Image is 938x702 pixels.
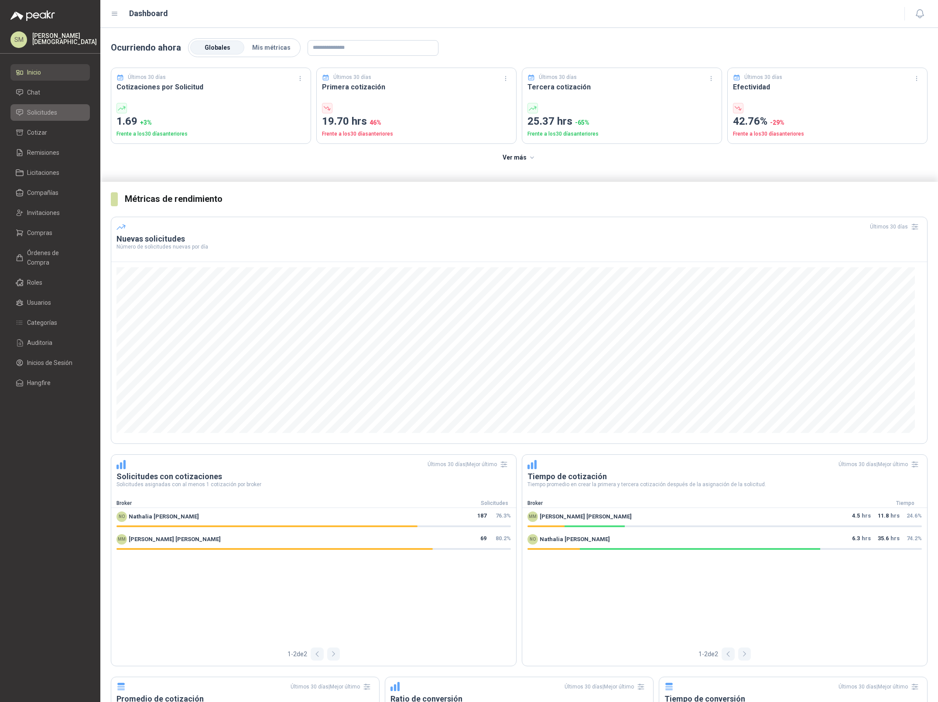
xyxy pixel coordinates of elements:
a: Hangfire [10,375,90,391]
span: Globales [205,44,230,51]
span: Usuarios [27,298,51,307]
p: Últimos 30 días [539,73,577,82]
div: Últimos 30 días | Mejor último [839,680,922,694]
span: Roles [27,278,42,287]
span: Chat [27,88,40,97]
p: hrs [852,511,871,522]
span: Auditoria [27,338,52,348]
p: Solicitudes asignadas con al menos 1 cotización por broker [116,482,511,487]
span: 69 [480,534,486,545]
p: 25.37 hrs [527,113,716,130]
div: Solicitudes [472,499,516,508]
div: NO [527,534,538,545]
span: Inicios de Sesión [27,358,72,368]
a: Cotizar [10,124,90,141]
a: Compras [10,225,90,241]
span: 11.8 [878,511,889,522]
a: Inicio [10,64,90,81]
p: 19.70 hrs [322,113,511,130]
span: 1 - 2 de 2 [698,649,718,659]
a: Licitaciones [10,164,90,181]
a: Órdenes de Compra [10,245,90,271]
p: 42.76% [733,113,922,130]
span: Remisiones [27,148,59,157]
span: Mis métricas [252,44,291,51]
div: Últimos 30 días | Mejor último [291,680,374,694]
span: Cotizar [27,128,47,137]
a: Invitaciones [10,204,90,221]
a: Categorías [10,314,90,331]
span: 1 - 2 de 2 [288,649,307,659]
span: 46 % [370,119,381,126]
span: Hangfire [27,378,51,388]
a: Roles [10,274,90,291]
p: hrs [878,534,900,545]
span: Inicio [27,68,41,77]
span: 187 [477,511,486,522]
span: 24.6 % [907,512,922,519]
span: -29 % [770,119,784,126]
span: 4.5 [852,511,860,522]
div: Broker [111,499,472,508]
div: Últimos 30 días | Mejor último [565,680,648,694]
span: Categorías [27,318,57,327]
div: MM [116,534,127,545]
div: Últimos 30 días | Mejor último [839,457,922,471]
div: NO [116,511,127,522]
a: Solicitudes [10,104,90,121]
p: Últimos 30 días [333,73,371,82]
p: Frente a los 30 días anteriores [733,130,922,138]
div: Últimos 30 días | Mejor último [428,457,511,471]
h3: Cotizaciones por Solicitud [116,82,305,92]
a: Remisiones [10,144,90,161]
p: Tiempo promedio en crear la primera y tercera cotización después de la asignación de la solicitud. [527,482,922,487]
h1: Dashboard [129,7,168,20]
h3: Efectividad [733,82,922,92]
p: hrs [852,534,871,545]
h3: Tiempo de cotización [527,471,922,482]
div: Últimos 30 días [870,220,922,234]
span: + 3 % [140,119,152,126]
p: Frente a los 30 días anteriores [116,130,305,138]
a: Auditoria [10,334,90,351]
span: Órdenes de Compra [27,248,82,267]
span: -65 % [575,119,589,126]
span: 80.2 % [496,535,511,542]
span: Invitaciones [27,208,60,218]
p: 1.69 [116,113,305,130]
div: MM [527,511,538,522]
h3: Métricas de rendimiento [125,192,928,206]
span: Solicitudes [27,108,57,117]
p: Últimos 30 días [744,73,782,82]
img: Logo peakr [10,10,55,21]
p: Frente a los 30 días anteriores [527,130,716,138]
span: 6.3 [852,534,860,545]
span: Nathalia [PERSON_NAME] [540,535,610,544]
div: SM [10,31,27,48]
p: Ocurriendo ahora [111,41,181,55]
p: [PERSON_NAME] [DEMOGRAPHIC_DATA] [32,33,97,45]
span: [PERSON_NAME] [PERSON_NAME] [540,512,632,521]
h3: Tercera cotización [527,82,716,92]
p: Número de solicitudes nuevas por día [116,244,922,249]
h3: Solicitudes con cotizaciones [116,471,511,482]
span: 74.2 % [907,535,922,542]
h3: Primera cotización [322,82,511,92]
a: Compañías [10,184,90,201]
div: Broker [522,499,883,508]
span: [PERSON_NAME] [PERSON_NAME] [129,535,221,544]
a: Usuarios [10,294,90,311]
a: Inicios de Sesión [10,354,90,371]
span: 35.6 [878,534,889,545]
span: Compras [27,228,52,238]
p: Frente a los 30 días anteriores [322,130,511,138]
span: Licitaciones [27,168,59,177]
span: Nathalia [PERSON_NAME] [129,512,199,521]
button: Ver más [498,149,541,167]
p: hrs [878,511,900,522]
span: Compañías [27,188,58,198]
h3: Nuevas solicitudes [116,234,922,244]
div: Tiempo [883,499,927,508]
a: Chat [10,84,90,101]
span: 76.3 % [496,512,511,519]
